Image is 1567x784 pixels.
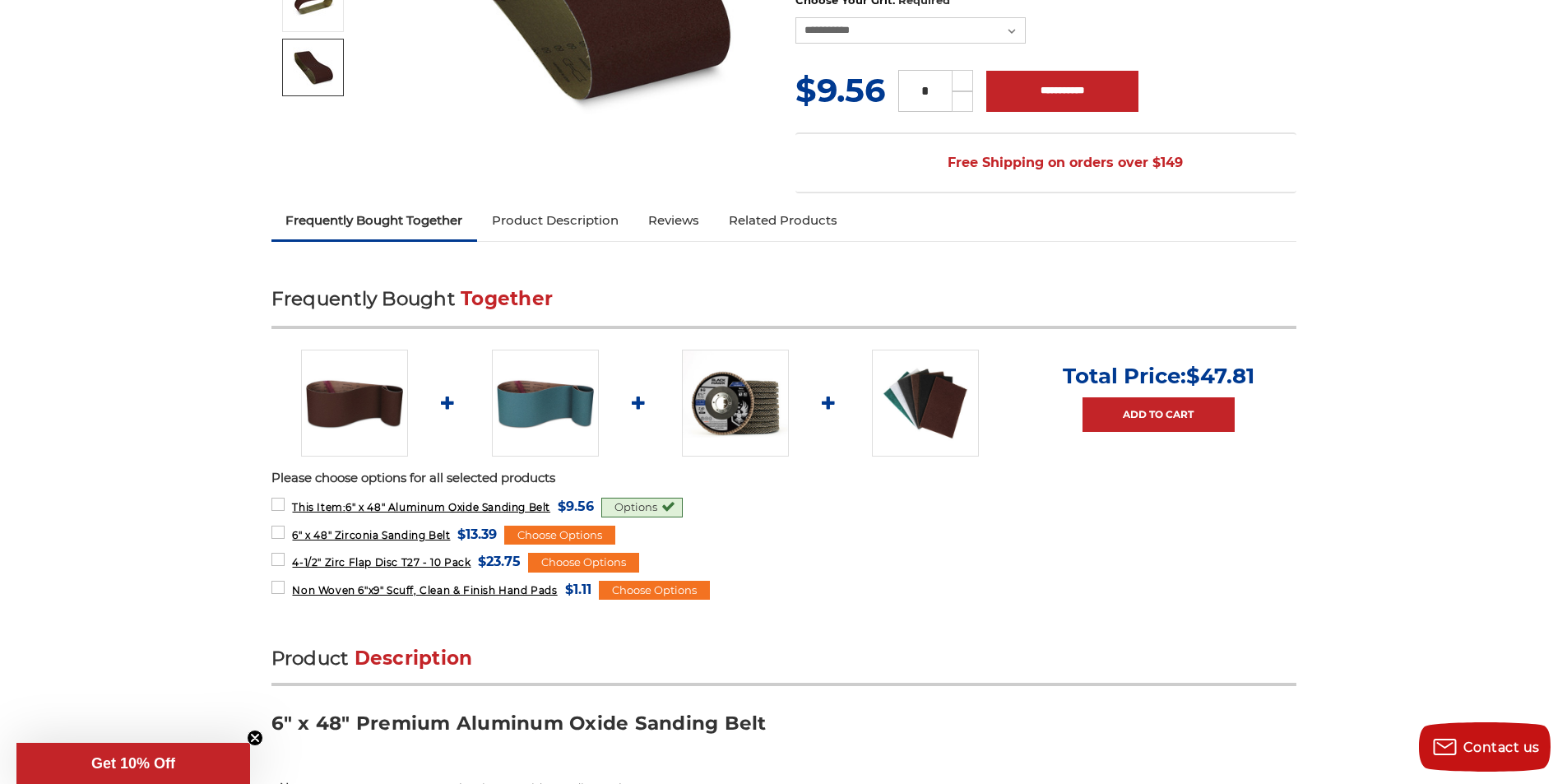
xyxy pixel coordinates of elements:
[271,469,1296,488] p: Please choose options for all selected products
[292,556,471,568] span: 4-1/2" Zirc Flap Disc T27 - 10 Pack
[292,529,450,541] span: 6" x 48" Zirconia Sanding Belt
[908,146,1183,179] span: Free Shipping on orders over $149
[477,202,633,239] a: Product Description
[795,70,885,110] span: $9.56
[16,743,250,784] div: Get 10% OffClose teaser
[91,755,175,772] span: Get 10% Off
[1083,397,1235,432] a: Add to Cart
[1063,363,1254,389] p: Total Price:
[271,711,1296,748] h3: 6" x 48" Premium Aluminum Oxide Sanding Belt
[294,100,334,135] button: Next
[599,581,710,601] div: Choose Options
[1419,722,1551,772] button: Contact us
[271,202,478,239] a: Frequently Bought Together
[714,202,852,239] a: Related Products
[504,526,615,545] div: Choose Options
[478,550,521,573] span: $23.75
[457,523,497,545] span: $13.39
[301,350,408,457] img: 6" x 48" Aluminum Oxide Sanding Belt
[1186,363,1254,389] span: $47.81
[633,202,714,239] a: Reviews
[355,647,473,670] span: Description
[528,553,639,573] div: Choose Options
[461,287,553,310] span: Together
[293,47,334,88] img: 6" x 48" Sanding Belt - AOX
[292,501,345,513] strong: This Item:
[565,578,591,601] span: $1.11
[292,501,550,513] span: 6" x 48" Aluminum Oxide Sanding Belt
[271,287,455,310] span: Frequently Bought
[558,495,594,517] span: $9.56
[292,584,557,596] span: Non Woven 6"x9" Scuff, Clean & Finish Hand Pads
[1463,740,1540,755] span: Contact us
[271,647,349,670] span: Product
[601,498,683,517] div: Options
[247,730,263,746] button: Close teaser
